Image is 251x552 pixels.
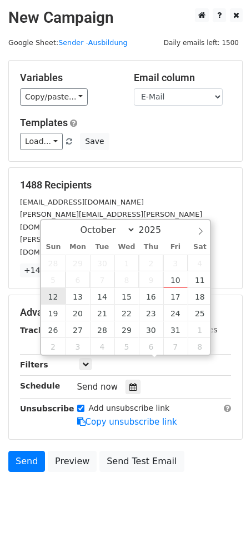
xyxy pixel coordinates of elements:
[66,255,90,271] span: September 29, 2025
[20,133,63,150] a: Load...
[8,8,243,27] h2: New Campaign
[20,88,88,106] a: Copy/paste...
[139,305,163,321] span: October 23, 2025
[20,360,48,369] strong: Filters
[90,321,114,338] span: October 28, 2025
[188,255,212,271] span: October 4, 2025
[20,404,74,413] strong: Unsubscribe
[66,338,90,355] span: November 3, 2025
[20,117,68,128] a: Templates
[90,338,114,355] span: November 4, 2025
[41,243,66,251] span: Sun
[20,326,57,335] strong: Tracking
[139,255,163,271] span: October 2, 2025
[163,255,188,271] span: October 3, 2025
[58,38,128,47] a: Sender -Ausbildung
[20,72,117,84] h5: Variables
[139,243,163,251] span: Thu
[66,305,90,321] span: October 20, 2025
[139,338,163,355] span: November 6, 2025
[90,243,114,251] span: Tue
[20,210,202,231] small: [PERSON_NAME][EMAIL_ADDRESS][PERSON_NAME][DOMAIN_NAME]
[90,305,114,321] span: October 21, 2025
[48,451,97,472] a: Preview
[20,381,60,390] strong: Schedule
[163,321,188,338] span: October 31, 2025
[114,243,139,251] span: Wed
[90,288,114,305] span: October 14, 2025
[8,451,45,472] a: Send
[163,271,188,288] span: October 10, 2025
[20,235,202,256] small: [PERSON_NAME][EMAIL_ADDRESS][PERSON_NAME][DOMAIN_NAME]
[174,324,217,336] label: UTM Codes
[188,243,212,251] span: Sat
[114,255,139,271] span: October 1, 2025
[80,133,109,150] button: Save
[77,417,177,427] a: Copy unsubscribe link
[8,38,128,47] small: Google Sheet:
[114,271,139,288] span: October 8, 2025
[77,382,118,392] span: Send now
[90,271,114,288] span: October 7, 2025
[89,402,170,414] label: Add unsubscribe link
[114,321,139,338] span: October 29, 2025
[163,305,188,321] span: October 24, 2025
[20,263,77,277] a: +1485 more
[20,179,231,191] h5: 1488 Recipients
[66,321,90,338] span: October 27, 2025
[41,255,66,271] span: September 28, 2025
[188,305,212,321] span: October 25, 2025
[139,288,163,305] span: October 16, 2025
[160,38,243,47] a: Daily emails left: 1500
[188,338,212,355] span: November 8, 2025
[114,288,139,305] span: October 15, 2025
[66,271,90,288] span: October 6, 2025
[90,255,114,271] span: September 30, 2025
[41,288,66,305] span: October 12, 2025
[114,338,139,355] span: November 5, 2025
[41,321,66,338] span: October 26, 2025
[188,321,212,338] span: November 1, 2025
[41,271,66,288] span: October 5, 2025
[114,305,139,321] span: October 22, 2025
[66,243,90,251] span: Mon
[163,288,188,305] span: October 17, 2025
[66,288,90,305] span: October 13, 2025
[188,288,212,305] span: October 18, 2025
[41,338,66,355] span: November 2, 2025
[188,271,212,288] span: October 11, 2025
[99,451,184,472] a: Send Test Email
[195,499,251,552] iframe: Chat Widget
[195,499,251,552] div: Chat-Widget
[20,198,144,206] small: [EMAIL_ADDRESS][DOMAIN_NAME]
[134,72,231,84] h5: Email column
[163,243,188,251] span: Fri
[160,37,243,49] span: Daily emails left: 1500
[41,305,66,321] span: October 19, 2025
[163,338,188,355] span: November 7, 2025
[135,225,175,235] input: Year
[20,306,231,319] h5: Advanced
[139,321,163,338] span: October 30, 2025
[139,271,163,288] span: October 9, 2025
